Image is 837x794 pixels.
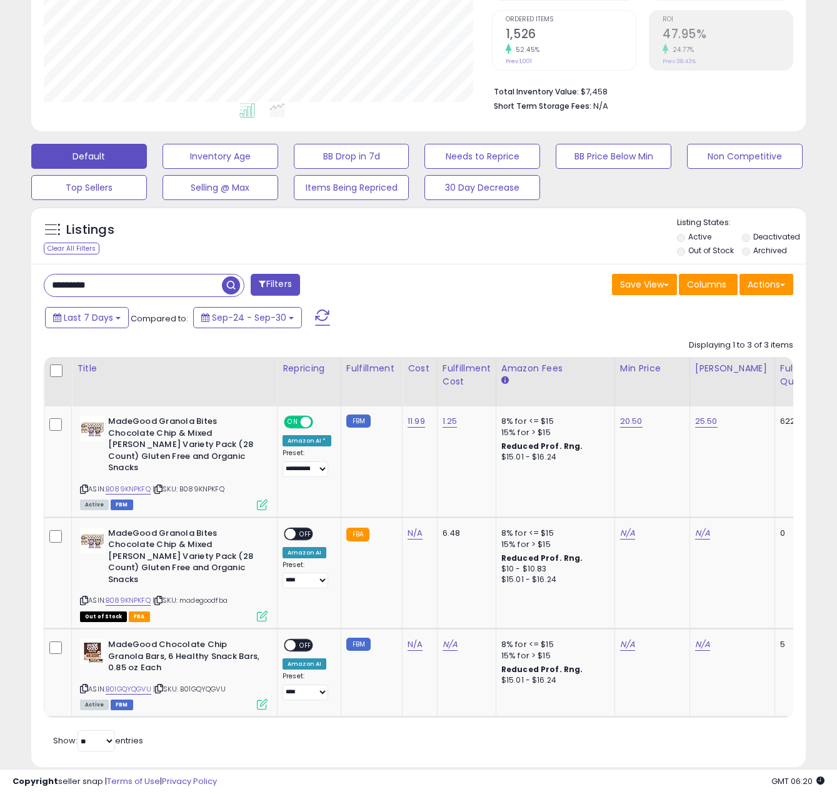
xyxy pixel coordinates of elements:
div: $15.01 - $16.24 [501,675,605,686]
small: Prev: 1,001 [506,58,532,65]
div: Clear All Filters [44,243,99,254]
a: B089KNPKFQ [106,595,151,606]
div: ASIN: [80,416,268,508]
button: Non Competitive [687,144,803,169]
a: B089KNPKFQ [106,484,151,495]
div: Amazon AI * [283,435,331,446]
button: Inventory Age [163,144,278,169]
span: OFF [296,640,316,651]
button: Items Being Repriced [294,175,409,200]
div: 0 [780,528,819,539]
a: Privacy Policy [162,775,217,787]
b: Short Term Storage Fees: [494,101,591,111]
div: 15% for > $15 [501,650,605,661]
a: N/A [620,527,635,540]
div: Fulfillable Quantity [780,362,823,388]
div: 6.48 [443,528,486,539]
div: ASIN: [80,639,268,708]
button: Columns [679,274,738,295]
span: 2025-10-8 06:20 GMT [771,775,824,787]
div: 8% for <= $15 [501,416,605,427]
div: ASIN: [80,528,268,620]
span: All listings currently available for purchase on Amazon [80,700,109,710]
a: 1.25 [443,415,458,428]
strong: Copyright [13,775,58,787]
button: Default [31,144,147,169]
img: 41ZiLpE1+OL._SL40_.jpg [80,639,105,664]
div: Title [77,362,272,375]
button: 30 Day Decrease [424,175,540,200]
div: Amazon AI [283,547,326,558]
a: N/A [443,638,458,651]
span: FBA [129,611,150,622]
a: N/A [695,638,710,651]
div: Preset: [283,449,331,477]
img: 41D7TqKl6jL._SL40_.jpg [80,416,105,441]
a: B01GQYQGVU [106,684,151,695]
small: Prev: 38.43% [663,58,696,65]
a: N/A [695,527,710,540]
div: 622 [780,416,819,427]
button: Filters [251,274,299,296]
small: Amazon Fees. [501,375,509,386]
a: N/A [620,638,635,651]
button: Top Sellers [31,175,147,200]
div: Preset: [283,561,331,589]
a: N/A [408,527,423,540]
span: Sep-24 - Sep-30 [212,311,286,324]
b: MadeGood Granola Bites Chocolate Chip & Mixed [PERSON_NAME] Variety Pack (28 Count) Gluten Free a... [108,416,260,477]
span: Show: entries [53,735,143,746]
span: FBM [111,500,133,510]
div: seller snap | | [13,776,217,788]
button: Needs to Reprice [424,144,540,169]
div: 15% for > $15 [501,427,605,438]
div: Min Price [620,362,684,375]
b: Reduced Prof. Rng. [501,553,583,563]
span: N/A [593,100,608,112]
label: Archived [753,245,787,256]
span: | SKU: B01GQYQGVU [153,684,226,694]
span: ON [285,417,301,428]
img: 41D7TqKl6jL._SL40_.jpg [80,528,105,553]
a: 20.50 [620,415,643,428]
b: MadeGood Granola Bites Chocolate Chip & Mixed [PERSON_NAME] Variety Pack (28 Count) Gluten Free a... [108,528,260,589]
div: Amazon AI [283,658,326,670]
small: FBA [346,528,369,541]
span: OFF [311,417,331,428]
div: Preset: [283,672,331,700]
button: BB Drop in 7d [294,144,409,169]
span: Ordered Items [506,16,636,23]
div: 8% for <= $15 [501,639,605,650]
div: $10 - $10.83 [501,564,605,575]
span: Columns [687,278,726,291]
div: 15% for > $15 [501,539,605,550]
a: 11.99 [408,415,425,428]
div: $15.01 - $16.24 [501,452,605,463]
li: $7,458 [494,83,784,98]
b: MadeGood Chocolate Chip Granola Bars, 6 Healthy Snack Bars, 0.85 oz Each [108,639,260,677]
b: Total Inventory Value: [494,86,579,97]
span: FBM [111,700,133,710]
button: Sep-24 - Sep-30 [193,307,302,328]
label: Out of Stock [688,245,734,256]
h2: 47.95% [663,27,793,44]
span: Compared to: [131,313,188,324]
span: ROI [663,16,793,23]
small: 52.45% [511,45,540,54]
a: N/A [408,638,423,651]
button: Actions [739,274,793,295]
div: Fulfillment [346,362,397,375]
button: Save View [612,274,677,295]
span: All listings that are currently out of stock and unavailable for purchase on Amazon [80,611,127,622]
div: 5 [780,639,819,650]
a: Terms of Use [107,775,160,787]
h2: 1,526 [506,27,636,44]
div: Fulfillment Cost [443,362,491,388]
button: BB Price Below Min [556,144,671,169]
span: All listings currently available for purchase on Amazon [80,500,109,510]
button: Selling @ Max [163,175,278,200]
b: Reduced Prof. Rng. [501,664,583,675]
span: OFF [296,528,316,539]
p: Listing States: [677,217,806,229]
div: $15.01 - $16.24 [501,575,605,585]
